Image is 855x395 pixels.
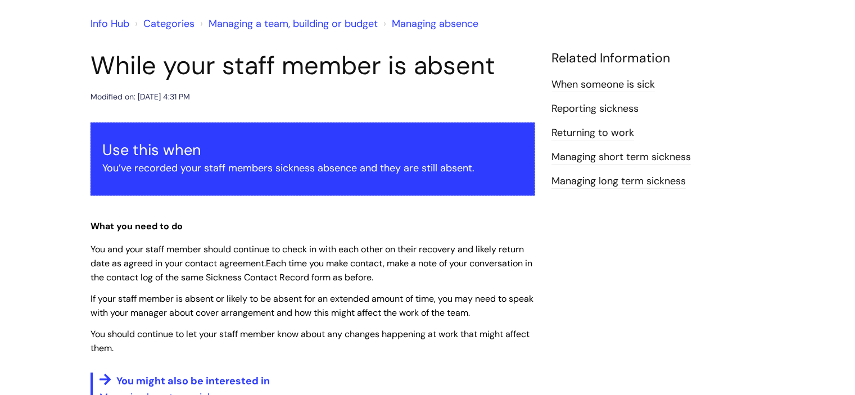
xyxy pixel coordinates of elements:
li: Managing a team, building or budget [197,15,378,33]
h3: Use this when [102,141,523,159]
a: Managing absence [392,17,478,30]
span: You should continue to let your staff member know about any changes happening at work that might ... [91,328,530,354]
a: Managing short term sickness [551,150,691,165]
a: Managing long term sickness [551,174,686,189]
li: Managing absence [381,15,478,33]
a: Categories [143,17,194,30]
div: Modified on: [DATE] 4:31 PM [91,90,190,104]
a: Reporting sickness [551,102,639,116]
span: You and your staff member should continue to check in with each other on their recovery and likel... [91,243,532,283]
h4: Related Information [551,51,765,66]
span: What you need to do [91,220,183,232]
p: You’ve recorded your staff members sickness absence and they are still absent. [102,159,523,177]
a: Info Hub [91,17,129,30]
a: Returning to work [551,126,634,140]
span: If your staff member is absent or likely to be absent for an extended amount of time, you may nee... [91,293,533,319]
span: Each time you make contact, make a note of your conversation in the contact log of the same Sickn... [91,257,532,283]
a: When someone is sick [551,78,655,92]
h1: While‌ ‌your‌ ‌staff‌ ‌member‌ ‌is‌ ‌absent‌ [91,51,535,81]
a: Managing a team, building or budget [209,17,378,30]
li: Solution home [132,15,194,33]
span: You might also be interested in [116,374,270,388]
